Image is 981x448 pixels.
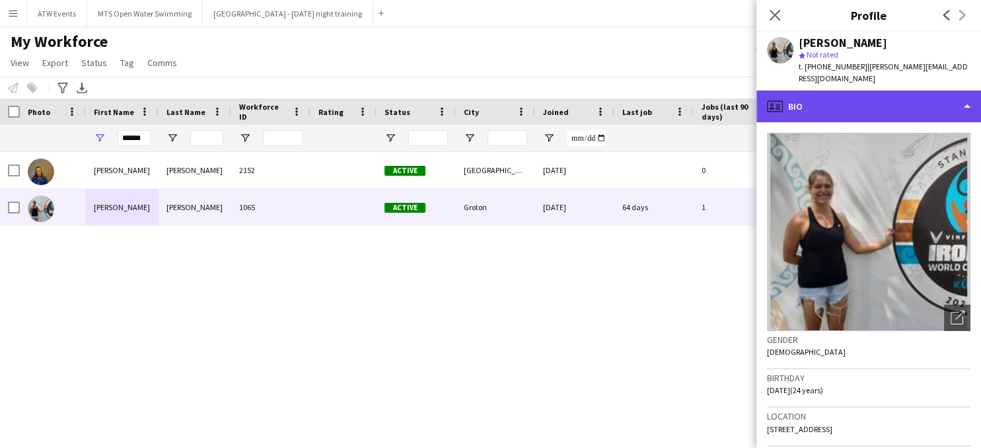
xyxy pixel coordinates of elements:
span: [STREET_ADDRESS] [767,424,832,434]
button: Open Filter Menu [384,132,396,144]
h3: Profile [756,7,981,24]
span: Photo [28,107,50,117]
span: Last Name [166,107,205,117]
div: [DATE] [535,152,614,188]
span: Active [384,166,425,176]
span: Active [384,203,425,213]
input: Status Filter Input [408,130,448,146]
app-action-btn: Advanced filters [55,80,71,96]
span: First Name [94,107,134,117]
span: Jobs (last 90 days) [702,102,756,122]
span: Tag [120,57,134,69]
a: Status [76,54,112,71]
div: [GEOGRAPHIC_DATA] [456,152,535,188]
img: Lizzie Stewart [28,196,54,222]
div: Groton [456,189,535,225]
span: My Workforce [11,32,108,52]
span: Status [81,57,107,69]
button: [GEOGRAPHIC_DATA] - [DATE] night training [203,1,373,26]
input: Workforce ID Filter Input [263,130,303,146]
h3: Birthday [767,372,970,384]
span: Status [384,107,410,117]
a: View [5,54,34,71]
button: Open Filter Menu [94,132,106,144]
img: Lizzie Bodmer [28,159,54,185]
span: | [PERSON_NAME][EMAIL_ADDRESS][DOMAIN_NAME] [799,61,968,83]
a: Comms [142,54,182,71]
input: Last Name Filter Input [190,130,223,146]
button: Open Filter Menu [464,132,476,144]
div: 0 [694,152,780,188]
button: Open Filter Menu [239,132,251,144]
span: Export [42,57,68,69]
img: Crew avatar or photo [767,133,970,331]
div: 2152 [231,152,310,188]
div: [PERSON_NAME] [86,152,159,188]
div: [PERSON_NAME] [799,37,887,49]
span: City [464,107,479,117]
button: Open Filter Menu [543,132,555,144]
span: t. [PHONE_NUMBER] [799,61,867,71]
h3: Location [767,410,970,422]
span: Comms [147,57,177,69]
span: [DATE] (24 years) [767,385,823,395]
span: Rating [318,107,344,117]
div: 64 days [614,189,694,225]
a: Export [37,54,73,71]
h3: Gender [767,334,970,346]
div: Bio [756,91,981,122]
button: ATW Events [27,1,87,26]
span: Not rated [807,50,838,59]
input: Joined Filter Input [567,130,606,146]
span: Last job [622,107,652,117]
a: Tag [115,54,139,71]
div: [PERSON_NAME] [86,189,159,225]
input: City Filter Input [488,130,527,146]
span: [DEMOGRAPHIC_DATA] [767,347,846,357]
div: 1065 [231,189,310,225]
span: Joined [543,107,569,117]
div: 1 [694,189,780,225]
span: View [11,57,29,69]
button: MTS Open Water Swimming [87,1,203,26]
div: Open photos pop-in [944,305,970,331]
div: [PERSON_NAME] [159,189,231,225]
span: Workforce ID [239,102,287,122]
div: [DATE] [535,189,614,225]
input: First Name Filter Input [118,130,151,146]
button: Open Filter Menu [166,132,178,144]
div: [PERSON_NAME] [159,152,231,188]
app-action-btn: Export XLSX [74,80,90,96]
